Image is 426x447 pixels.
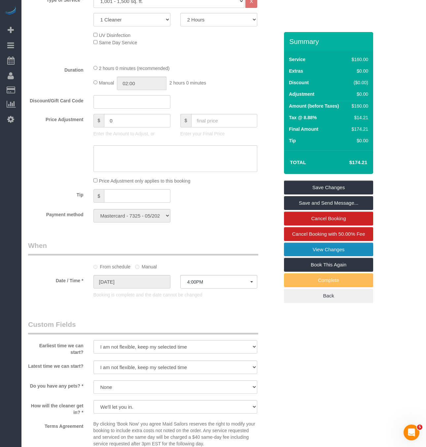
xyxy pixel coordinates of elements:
[284,196,373,210] a: Save and Send Message...
[349,91,368,97] div: $0.00
[187,279,250,285] span: 4:00PM
[289,79,309,86] label: Discount
[23,95,89,104] label: Discount/Gift Card Code
[23,400,89,416] label: How will the cleaner get in? *
[23,114,89,123] label: Price Adjustment
[330,160,367,165] h4: $174.21
[28,241,258,256] legend: When
[284,258,373,272] a: Book This Again
[289,56,305,63] label: Service
[169,80,206,86] span: 2 hours 0 minutes
[290,159,306,165] strong: Total
[93,421,258,447] p: By clicking 'Book Now' you agree Maid Sailors reserves the right to modify your booking to includ...
[289,114,317,121] label: Tax @ 8.88%
[191,114,258,127] input: final price
[135,261,157,270] label: Manual
[23,189,89,198] label: Tip
[23,380,89,389] label: Do you have any pets? *
[349,56,368,63] div: $160.00
[349,103,368,109] div: $160.00
[23,421,89,430] label: Terms Agreement
[4,7,17,16] img: Automaid Logo
[284,212,373,225] a: Cancel Booking
[135,265,139,269] input: Manual
[99,33,130,38] span: UV Disinfection
[349,126,368,132] div: $174.21
[284,181,373,194] a: Save Changes
[284,243,373,257] a: View Changes
[349,68,368,74] div: $0.00
[289,68,303,74] label: Extras
[292,231,365,237] span: Cancel Booking with 50.00% Fee
[349,79,368,86] div: ($0.00)
[23,64,89,73] label: Duration
[23,361,89,369] label: Latest time we can start?
[23,209,89,218] label: Payment method
[180,130,257,137] p: Enter your Final Price
[99,66,169,71] span: 2 hours 0 minutes (recommended)
[28,320,258,334] legend: Custom Fields
[99,178,190,184] span: Price Adjustment only applies to this booking
[289,91,314,97] label: Adjustment
[289,126,318,132] label: Final Amount
[417,425,422,430] span: 5
[99,40,137,45] span: Same Day Service
[289,137,296,144] label: Tip
[93,261,131,270] label: From schedule
[93,265,98,269] input: From schedule
[93,189,104,203] span: $
[93,292,258,298] p: Booking is complete and the date cannot be changed
[93,130,170,137] p: Enter the Amount to Adjust, or
[284,289,373,303] a: Back
[93,114,104,127] span: $
[349,137,368,144] div: $0.00
[404,425,419,440] iframe: Intercom live chat
[284,227,373,241] a: Cancel Booking with 50.00% Fee
[99,80,114,86] span: Manual
[289,103,339,109] label: Amount (before Taxes)
[23,275,89,284] label: Date / Time *
[289,38,370,45] h3: Summary
[180,114,191,127] span: $
[93,275,170,289] input: MM/DD/YYYY
[180,275,257,289] button: 4:00PM
[23,340,89,356] label: Earliest time we can start?
[349,114,368,121] div: $14.21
